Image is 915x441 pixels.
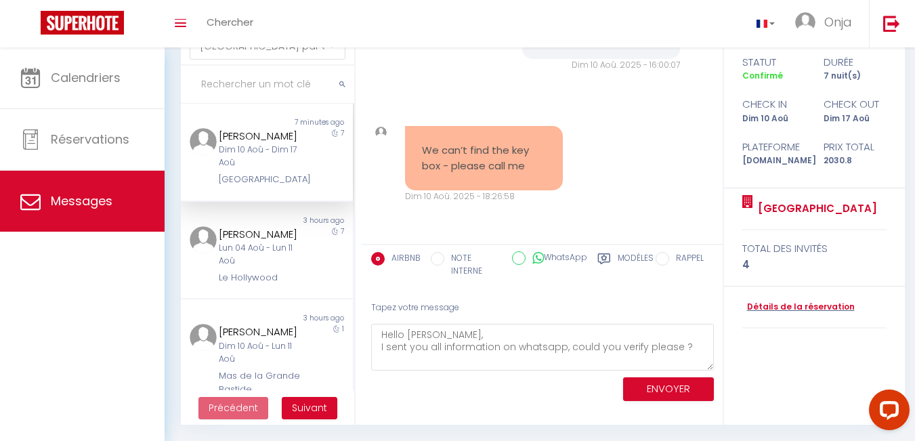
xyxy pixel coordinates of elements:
[883,15,900,32] img: logout
[292,401,327,415] span: Suivant
[526,251,587,266] label: WhatsApp
[858,384,915,441] iframe: LiveChat chat widget
[219,271,301,285] div: Le Hollywood
[219,173,301,186] div: [GEOGRAPHIC_DATA]
[733,112,814,125] div: Dim 10 Aoû
[341,128,344,138] span: 7
[219,340,301,366] div: Dim 10 Aoû - Lun 11 Aoû
[219,324,301,340] div: [PERSON_NAME]
[814,70,895,83] div: 7 nuit(s)
[341,226,344,236] span: 7
[733,54,814,70] div: statut
[742,257,887,273] div: 4
[824,14,852,30] span: Onja
[181,66,354,104] input: Rechercher un mot clé
[385,252,421,267] label: AIRBNB
[371,291,714,324] div: Tapez votre message
[375,127,387,138] img: ...
[753,201,877,217] a: [GEOGRAPHIC_DATA]
[190,128,217,155] img: ...
[51,192,112,209] span: Messages
[190,324,217,351] img: ...
[742,70,783,81] span: Confirmé
[267,215,353,226] div: 3 hours ago
[444,252,502,278] label: NOTE INTERNE
[41,11,124,35] img: Super Booking
[742,301,855,314] a: Détails de la réservation
[219,226,301,243] div: [PERSON_NAME]
[219,242,301,268] div: Lun 04 Aoû - Lun 11 Aoû
[814,54,895,70] div: durée
[795,12,815,33] img: ...
[51,131,129,148] span: Réservations
[522,59,680,72] div: Dim 10 Aoû. 2025 - 16:00:07
[207,15,253,29] span: Chercher
[623,377,714,401] button: ENVOYER
[733,139,814,155] div: Plateforme
[814,139,895,155] div: Prix total
[267,313,353,324] div: 3 hours ago
[51,69,121,86] span: Calendriers
[733,96,814,112] div: check in
[267,117,353,128] div: 7 minutes ago
[422,143,546,173] pre: We can’t find the key box - please call me
[198,397,268,420] button: Previous
[814,96,895,112] div: check out
[219,144,301,169] div: Dim 10 Aoû - Dim 17 Aoû
[219,128,301,144] div: [PERSON_NAME]
[342,324,344,334] span: 1
[742,240,887,257] div: total des invités
[219,369,301,397] div: Mas de la Grande Bastide
[618,252,654,280] label: Modèles
[814,112,895,125] div: Dim 17 Aoû
[190,226,217,253] img: ...
[669,252,704,267] label: RAPPEL
[733,154,814,167] div: [DOMAIN_NAME]
[814,154,895,167] div: 2030.8
[282,397,337,420] button: Next
[209,401,258,415] span: Précédent
[405,190,563,203] div: Dim 10 Aoû. 2025 - 18:26:58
